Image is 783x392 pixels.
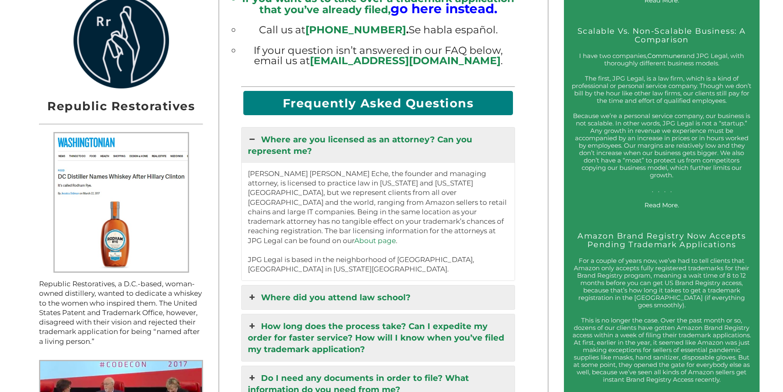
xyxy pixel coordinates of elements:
h2: Republic Restoratives [39,96,203,116]
p: Republic Restoratives, a D.C.-based, woman-owned distillery, wanted to dedicate a whiskey to the ... [39,279,203,346]
p: Because we’re a personal service company, our business is not scalable. In other words, JPG Legal... [572,112,752,194]
a: Where are you licensed as an attorney? Can you represent me? [242,128,515,163]
div: Where are you licensed as an attorney? Can you represent me? [242,163,515,281]
p: [PERSON_NAME] [PERSON_NAME] Eche, the founder and managing attorney, is licensed to practice law ... [248,169,509,274]
p: For a couple of years now, we’ve had to tell clients that Amazon only accepts fully registered tr... [572,257,752,309]
a: [PHONE_NUMBER]‬ [305,23,406,36]
a: Where did you attend law school? [242,285,515,309]
a: go here instead. [390,3,497,16]
p: I have two companies, and JPG Legal, with thoroughly different business models. [572,52,752,67]
a: Amazon Brand Registry Now Accepts Pending Trademark Applications [577,231,746,249]
a: About page [354,237,396,245]
a: Read More. [644,201,679,209]
a: Communer [647,52,683,60]
img: Rodham Rye People Screenshot [53,132,189,273]
a: Scalable Vs. Non-Scalable Business: A Comparison [577,26,746,44]
big: go here instead. [390,1,497,16]
p: The first, JPG Legal, is a law firm, which is a kind of professional or personal service company.... [572,75,752,104]
b: . [305,23,409,36]
h2: Frequently Asked Questions [243,91,513,115]
a: [EMAIL_ADDRESS][DOMAIN_NAME] [310,54,501,67]
a: How long does the process take? Can I expedite my order for faster service? How will I know when ... [242,314,515,361]
li: If your question isn’t answered in our FAQ below, email us at . [241,45,515,66]
li: Call us at Se habla español. [241,25,515,35]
